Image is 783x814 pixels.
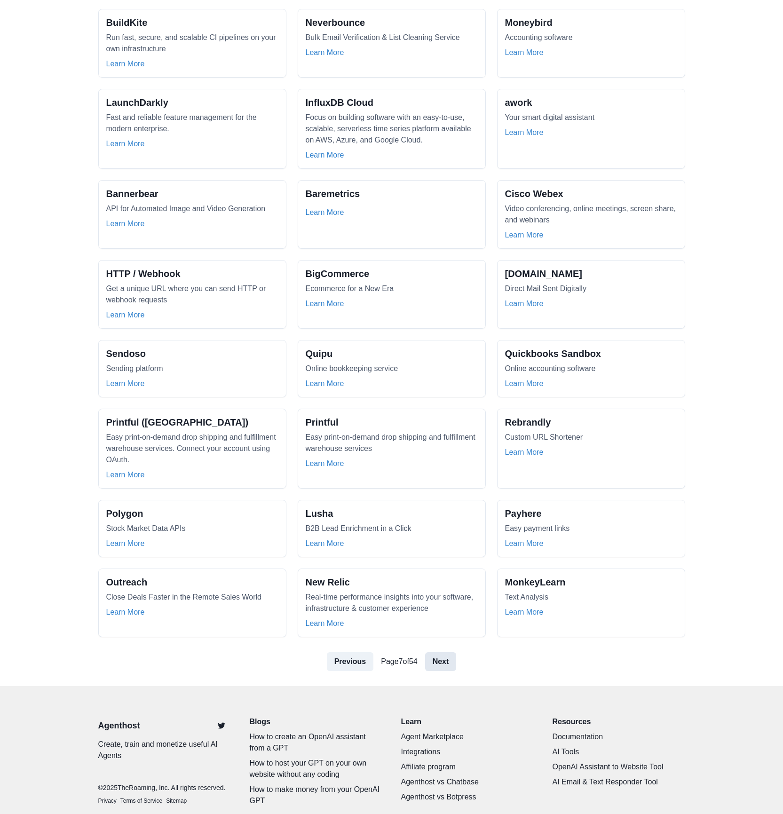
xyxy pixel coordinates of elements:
a: Learn More [505,127,544,138]
p: Your smart digital assistant [505,112,595,123]
div: Palavras-chave [112,55,149,62]
img: tab_keywords_by_traffic_grey.svg [102,55,110,62]
h2: Lusha [306,508,333,519]
h2: awork [505,97,532,108]
a: Learn More [106,469,145,481]
a: AI Email & Text Responder Tool [553,776,685,788]
h2: BigCommerce [306,268,370,279]
h2: [DOMAIN_NAME] [505,268,582,279]
a: Affiliate program [401,761,534,773]
a: AI Tools [553,746,685,758]
h2: BuildKite [106,17,148,28]
a: Agent Marketplace [401,731,534,743]
p: Video conferencing, online meetings, screen share, and webinars [505,203,677,226]
a: Terms of Service [120,797,162,805]
a: Learn More [306,47,344,58]
h2: Outreach [106,577,148,588]
h2: New Relic [306,577,350,588]
p: Easy print-on-demand drop shipping and fulfillment warehouse services [306,432,478,454]
p: Easy payment links [505,523,570,534]
a: Learn More [106,378,145,389]
a: Blogs [250,716,382,727]
a: Documentation [553,731,685,743]
h2: Polygon [106,508,143,519]
h2: Bannerbear [106,188,158,199]
div: Domínio [50,55,72,62]
a: Learn More [505,607,544,618]
p: Fast and reliable feature management for the modern enterprise. [106,112,278,134]
img: website_grey.svg [15,24,23,32]
a: OpenAI Assistant to Website Tool [553,761,685,773]
a: Agenthost vs Chatbase [401,776,534,788]
img: tab_domain_overview_orange.svg [40,55,47,62]
p: Online accounting software [505,363,596,374]
a: Learn More [106,309,145,321]
div: [PERSON_NAME]: [URL] [24,24,98,32]
div: v 4.0.25 [26,15,46,23]
p: Stock Market Data APIs [106,523,186,534]
p: Run fast, secure, and scalable CI pipelines on your own infrastructure [106,32,278,55]
a: Next [425,652,457,671]
p: Learn [401,716,534,727]
a: Previous [327,652,374,671]
p: Create, train and monetize useful AI Agents [98,739,231,761]
a: Learn More [106,58,145,70]
a: Twitter [212,716,231,735]
a: Learn More [505,47,544,58]
h2: Moneybird [505,17,553,28]
h2: MonkeyLearn [505,577,566,588]
h2: Neverbounce [306,17,365,28]
p: API for Automated Image and Video Generation [106,203,266,214]
h2: Cisco Webex [505,188,563,199]
p: Accounting software [505,32,573,43]
h2: Printful ([GEOGRAPHIC_DATA]) [106,417,249,428]
h2: HTTP / Webhook [106,268,181,279]
a: Learn More [106,607,145,618]
a: How to host your GPT on your own website without any coding [250,758,382,780]
h2: Payhere [505,508,542,519]
h2: Baremetrics [306,188,360,199]
a: Learn More [306,458,344,469]
p: Text Analysis [505,592,548,603]
h2: LaunchDarkly [106,97,168,108]
a: Learn More [505,378,544,389]
p: Sending platform [106,363,163,374]
a: Learn More [106,138,145,150]
a: Privacy [98,797,117,805]
a: Agenthost vs Botpress [401,791,534,803]
a: Learn More [306,618,344,629]
a: Learn More [106,538,145,549]
p: Direct Mail Sent Digitally [505,283,586,294]
h2: Quipu [306,348,333,359]
a: Learn More [306,150,344,161]
img: logo_orange.svg [15,15,23,23]
p: Bulk Email Verification & List Cleaning Service [306,32,460,43]
h2: Sendoso [106,348,146,359]
p: Focus on building software with an easy-to-use, scalable, serverless time series platform availab... [306,112,478,146]
p: Ecommerce for a New Era [306,283,394,294]
p: Easy print-on-demand drop shipping and fulfillment warehouse services. Connect your account using... [106,432,278,466]
a: Agenthost [98,719,140,732]
h2: InfluxDB Cloud [306,97,373,108]
p: Close Deals Faster in the Remote Sales World [106,592,262,603]
a: How to create an OpenAI assistant from a GPT [250,731,382,754]
a: Learn More [306,298,344,309]
a: Learn More [106,218,145,229]
h2: Rebrandly [505,417,551,428]
a: Learn More [306,538,344,549]
a: Learn More [306,207,344,218]
h2: Printful [306,417,339,428]
a: How to make money from your OpenAI GPT [250,784,382,806]
p: Page 7 of 54 [381,656,417,667]
a: Sitemap [166,797,187,805]
h2: Quickbooks Sandbox [505,348,601,359]
a: Learn More [505,538,544,549]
